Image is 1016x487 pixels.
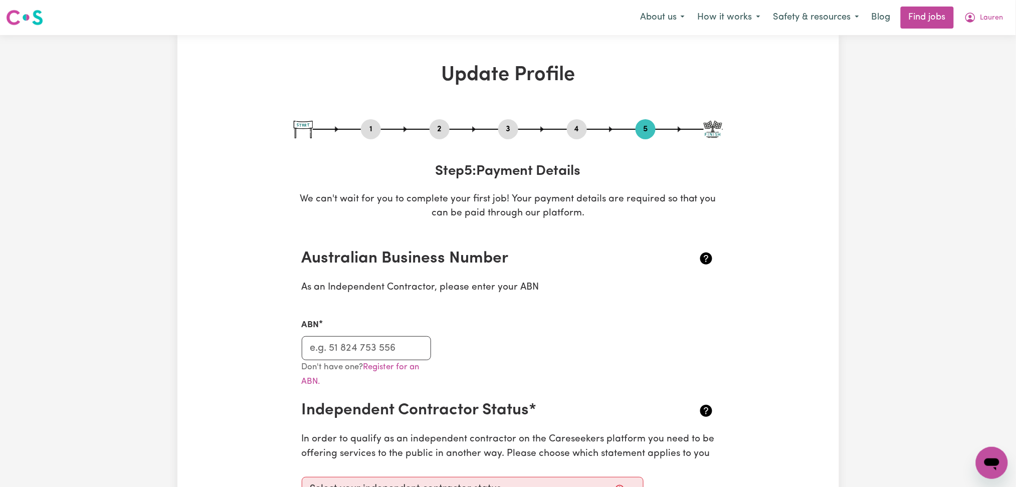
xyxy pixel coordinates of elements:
[302,363,420,386] a: Register for an ABN.
[294,192,723,221] p: We can't wait for you to complete your first job! Your payment details are required so that you c...
[302,336,432,360] input: e.g. 51 824 753 556
[980,13,1003,24] span: Lauren
[958,7,1010,28] button: My Account
[498,123,518,136] button: Go to step 3
[430,123,450,136] button: Go to step 2
[901,7,954,29] a: Find jobs
[6,9,43,27] img: Careseekers logo
[767,7,866,28] button: Safety & resources
[636,123,656,136] button: Go to step 5
[294,63,723,87] h1: Update Profile
[866,7,897,29] a: Blog
[6,6,43,29] a: Careseekers logo
[567,123,587,136] button: Go to step 4
[302,249,646,268] h2: Australian Business Number
[634,7,691,28] button: About us
[294,163,723,180] h3: Step 5 : Payment Details
[361,123,381,136] button: Go to step 1
[302,363,420,386] small: Don't have one?
[302,281,715,295] p: As an Independent Contractor, please enter your ABN
[302,432,715,461] p: In order to qualify as an independent contractor on the Careseekers platform you need to be offer...
[302,401,646,420] h2: Independent Contractor Status*
[976,447,1008,479] iframe: Button to launch messaging window
[691,7,767,28] button: How it works
[302,319,319,332] label: ABN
